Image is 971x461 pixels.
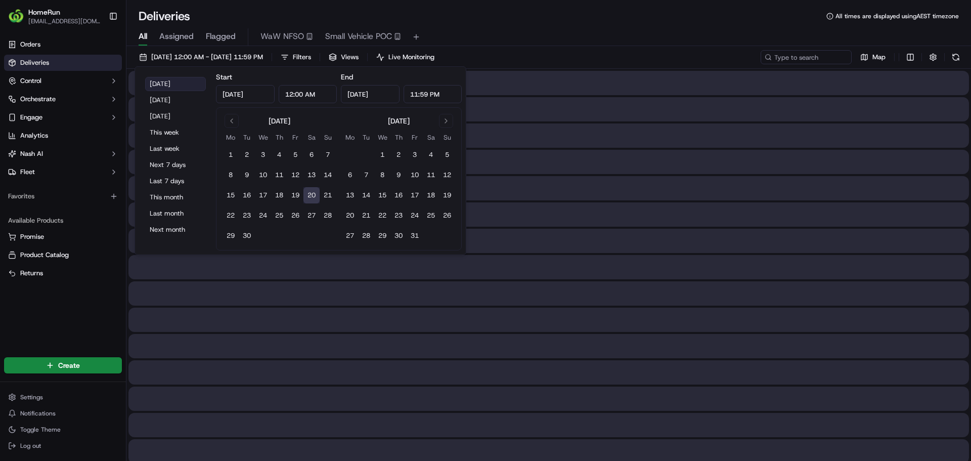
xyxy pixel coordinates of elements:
span: Assigned [159,30,194,43]
span: All [139,30,147,43]
button: 9 [390,167,407,183]
th: Wednesday [255,132,271,143]
button: Go to previous month [225,114,239,128]
th: Monday [223,132,239,143]
div: [DATE] [388,116,410,126]
a: Deliveries [4,55,122,71]
button: 22 [374,207,390,224]
button: 18 [423,187,439,203]
th: Tuesday [358,132,374,143]
span: Product Catalog [20,250,69,260]
th: Sunday [439,132,455,143]
span: Log out [20,442,41,450]
button: Engage [4,109,122,125]
span: Analytics [20,131,48,140]
a: Analytics [4,128,122,144]
button: 21 [358,207,374,224]
div: Available Products [4,213,122,229]
label: Start [216,72,232,81]
th: Sunday [320,132,336,143]
button: 31 [407,228,423,244]
span: Returns [20,269,43,278]
button: 13 [342,187,358,203]
button: HomeRunHomeRun[EMAIL_ADDRESS][DOMAIN_NAME] [4,4,105,28]
a: Returns [8,269,118,278]
button: Refresh [949,50,963,64]
span: [DATE] 12:00 AM - [DATE] 11:59 PM [151,53,263,62]
button: 27 [303,207,320,224]
span: WaW NFSO [260,30,304,43]
label: End [341,72,353,81]
button: 9 [239,167,255,183]
button: Product Catalog [4,247,122,263]
button: 6 [342,167,358,183]
button: [DATE] [145,93,206,107]
button: 22 [223,207,239,224]
button: Control [4,73,122,89]
span: Live Monitoring [388,53,434,62]
div: [DATE] [269,116,290,126]
button: [DATE] [145,77,206,91]
input: Date [341,85,400,103]
button: 15 [374,187,390,203]
button: [DATE] [145,109,206,123]
th: Thursday [271,132,287,143]
button: Last 7 days [145,174,206,188]
input: Time [279,85,337,103]
span: Engage [20,113,42,122]
button: 27 [342,228,358,244]
button: 23 [239,207,255,224]
button: Filters [276,50,316,64]
button: 19 [439,187,455,203]
button: 18 [271,187,287,203]
span: Filters [293,53,311,62]
button: 14 [320,167,336,183]
span: All times are displayed using AEST timezone [835,12,959,20]
button: 28 [320,207,336,224]
button: 12 [287,167,303,183]
span: Map [872,53,886,62]
span: Control [20,76,41,86]
div: Favorites [4,188,122,204]
button: Promise [4,229,122,245]
button: 11 [271,167,287,183]
button: 25 [423,207,439,224]
button: 3 [407,147,423,163]
button: 24 [407,207,423,224]
button: 25 [271,207,287,224]
button: Go to next month [439,114,453,128]
button: 8 [223,167,239,183]
button: Map [856,50,890,64]
span: Settings [20,393,43,401]
span: Deliveries [20,58,49,67]
button: 11 [423,167,439,183]
button: 2 [390,147,407,163]
button: Notifications [4,406,122,421]
button: 17 [255,187,271,203]
button: 6 [303,147,320,163]
button: This week [145,125,206,140]
button: 15 [223,187,239,203]
button: 8 [374,167,390,183]
button: 7 [320,147,336,163]
th: Friday [287,132,303,143]
button: 28 [358,228,374,244]
button: 10 [255,167,271,183]
span: Views [341,53,359,62]
span: Create [58,360,80,370]
button: Returns [4,265,122,281]
button: 29 [223,228,239,244]
span: Flagged [206,30,236,43]
th: Thursday [390,132,407,143]
button: 14 [358,187,374,203]
button: Last month [145,206,206,221]
button: 21 [320,187,336,203]
input: Type to search [761,50,852,64]
button: [DATE] 12:00 AM - [DATE] 11:59 PM [135,50,268,64]
button: Nash AI [4,146,122,162]
button: 10 [407,167,423,183]
span: Fleet [20,167,35,177]
button: Fleet [4,164,122,180]
button: Create [4,357,122,373]
span: Promise [20,232,44,241]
